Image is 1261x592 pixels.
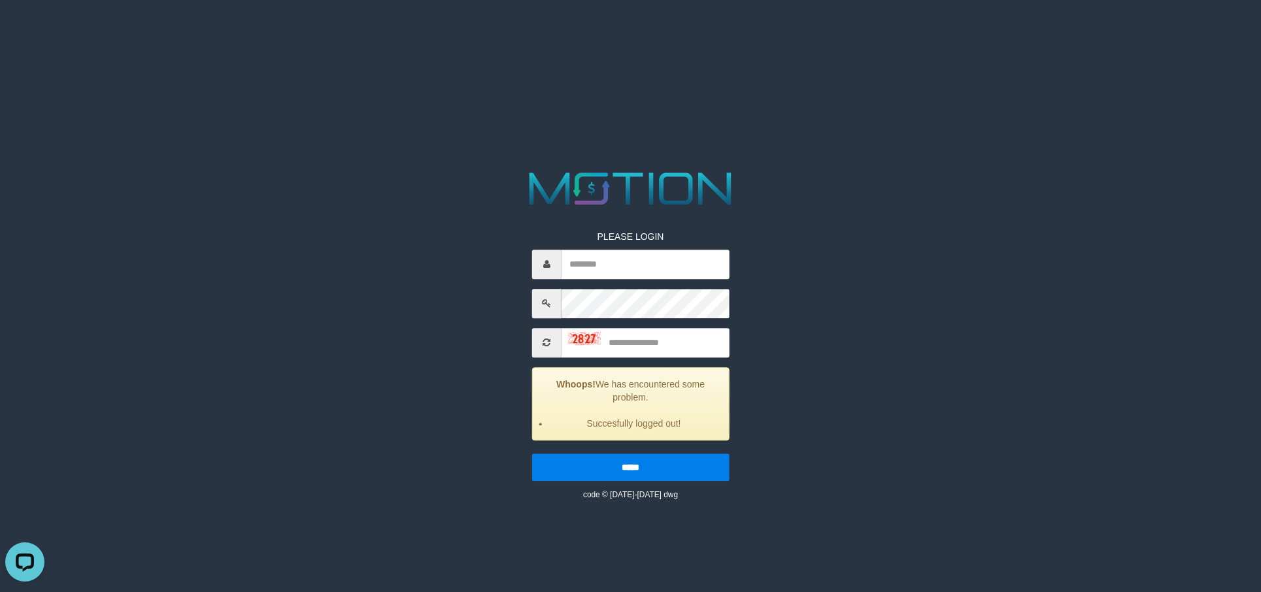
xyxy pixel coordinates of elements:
[568,332,601,345] img: captcha
[583,490,678,499] small: code © [DATE]-[DATE] dwg
[532,367,730,440] div: We has encountered some problem.
[520,167,741,210] img: MOTION_logo.png
[532,230,730,243] p: PLEASE LOGIN
[5,5,44,44] button: Open LiveChat chat widget
[549,417,719,430] li: Succesfully logged out!
[556,379,596,389] strong: Whoops!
